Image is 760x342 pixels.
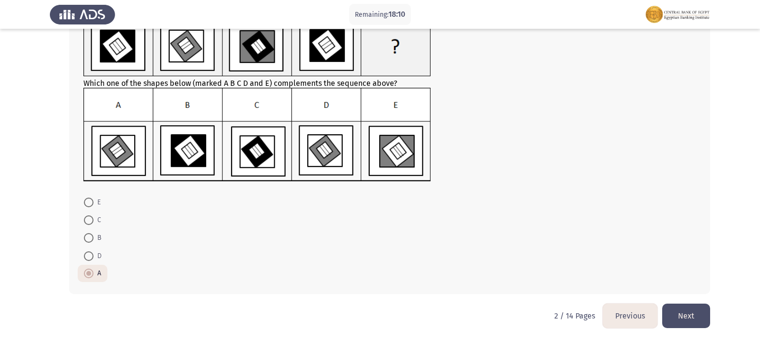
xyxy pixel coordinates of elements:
span: C [94,214,101,226]
span: E [94,197,101,208]
div: Which one of the shapes below (marked A B C D and E) complements the sequence above? [83,16,696,184]
span: 18:10 [388,10,405,19]
p: 2 / 14 Pages [554,311,595,320]
span: B [94,232,101,244]
button: load next page [662,304,710,328]
img: UkFYMDA1M0ExLnBuZzE2MjIwMzExNzYzMDQ=.png [83,16,431,77]
img: Assessment logo of FOCUS Assessment 3 Modules EN [645,1,710,28]
img: UkFYMDA1M0EyLnBuZzE2MjIwMzEyMjA3NTg=.png [83,88,431,182]
p: Remaining: [355,9,405,21]
button: load previous page [603,304,657,328]
span: D [94,250,102,262]
img: Assess Talent Management logo [50,1,115,28]
span: A [94,268,101,279]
